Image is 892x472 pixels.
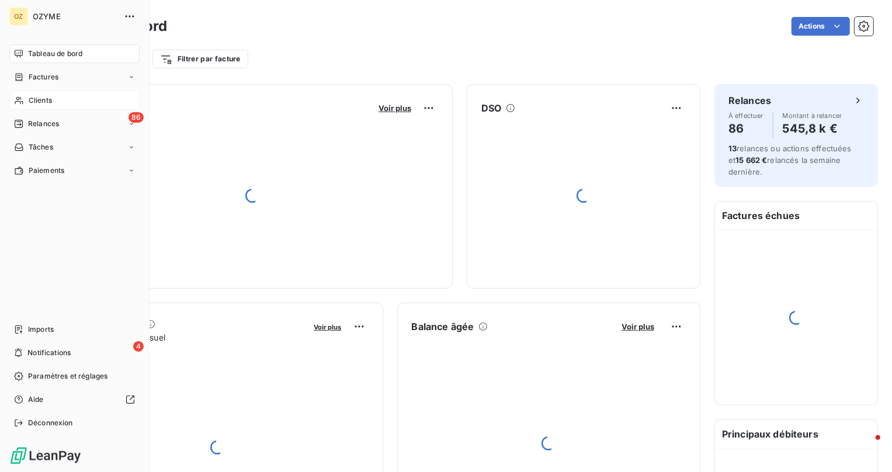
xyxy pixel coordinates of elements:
h6: DSO [481,101,501,115]
span: Déconnexion [28,418,73,428]
span: Clients [29,95,52,106]
h4: 545,8 k € [783,119,842,138]
span: Factures [29,72,58,82]
span: relances ou actions effectuées et relancés la semaine dernière. [728,144,852,176]
span: OZYME [33,12,117,21]
h4: 86 [728,119,763,138]
h6: Balance âgée [412,320,474,334]
span: Notifications [27,348,71,358]
span: Imports [28,324,54,335]
span: Tableau de bord [28,48,82,59]
span: Aide [28,394,44,405]
span: Paiements [29,165,64,176]
img: Logo LeanPay [9,446,82,465]
a: Aide [9,390,140,409]
div: OZ [9,7,28,26]
span: 86 [129,112,144,123]
button: Voir plus [618,321,658,332]
span: Voir plus [379,103,411,113]
span: Voir plus [622,322,654,331]
button: Filtrer par facture [152,50,248,68]
span: À effectuer [728,112,763,119]
iframe: Intercom live chat [852,432,880,460]
button: Actions [792,17,850,36]
span: Voir plus [314,323,342,331]
button: Voir plus [375,103,415,113]
span: Montant à relancer [783,112,842,119]
span: Relances [28,119,59,129]
h6: Relances [728,93,771,107]
button: Voir plus [311,321,345,332]
span: 13 [728,144,737,153]
span: Chiffre d'affaires mensuel [66,331,306,343]
span: Tâches [29,142,53,152]
h6: Factures échues [715,202,877,230]
span: 4 [133,341,144,352]
span: Paramètres et réglages [28,371,107,381]
h6: Principaux débiteurs [715,420,877,448]
span: 15 662 € [735,155,767,165]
